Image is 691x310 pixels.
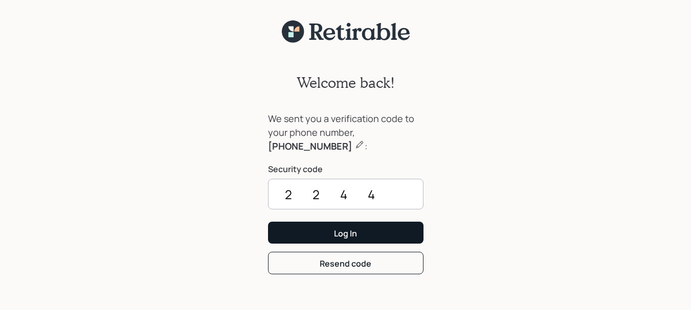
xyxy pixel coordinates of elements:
[297,74,395,91] h2: Welcome back!
[268,179,423,209] input: ••••
[268,252,423,274] button: Resend code
[268,163,423,175] label: Security code
[268,112,423,153] div: We sent you a verification code to your phone number, :
[334,228,357,239] div: Log In
[268,222,423,244] button: Log In
[320,258,371,269] div: Resend code
[268,140,352,152] b: [PHONE_NUMBER]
